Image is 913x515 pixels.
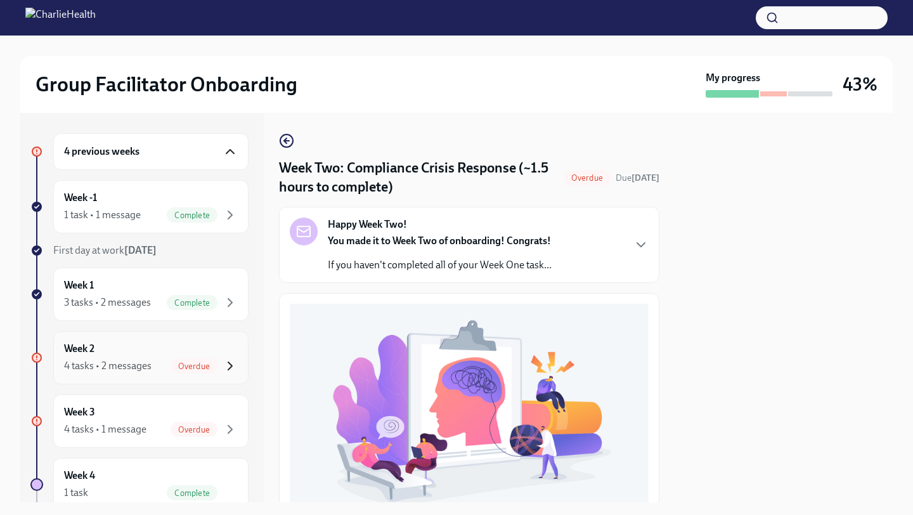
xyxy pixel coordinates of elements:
h6: Week 4 [64,469,95,483]
h2: Group Facilitator Onboarding [36,72,297,97]
strong: [DATE] [631,173,659,183]
span: Due [616,173,659,183]
p: If you haven't completed all of your Week One task... [328,258,552,272]
span: August 18th, 2025 08:00 [616,172,659,184]
a: Week -11 task • 1 messageComplete [30,180,249,233]
div: 4 tasks • 1 message [64,422,146,436]
h6: Week 1 [64,278,94,292]
div: 4 previous weeks [53,133,249,170]
span: Overdue [171,362,217,371]
a: Week 41 taskComplete [30,458,249,511]
h6: Week 2 [64,342,94,356]
a: First day at work[DATE] [30,244,249,257]
span: Complete [167,211,217,220]
div: 1 task [64,486,88,500]
div: 1 task • 1 message [64,208,141,222]
a: Week 13 tasks • 2 messagesComplete [30,268,249,321]
strong: My progress [706,71,760,85]
span: First day at work [53,244,157,256]
div: 4 tasks • 2 messages [64,359,152,373]
h6: 4 previous weeks [64,145,139,159]
span: Overdue [564,173,611,183]
h4: Week Two: Compliance Crisis Response (~1.5 hours to complete) [279,159,559,197]
h6: Week -1 [64,191,97,205]
img: CharlieHealth [25,8,96,28]
h3: 43% [843,73,877,96]
a: Week 24 tasks • 2 messagesOverdue [30,331,249,384]
a: Week 34 tasks • 1 messageOverdue [30,394,249,448]
strong: [DATE] [124,244,157,256]
div: 3 tasks • 2 messages [64,296,151,310]
h6: Week 3 [64,405,95,419]
span: Complete [167,488,217,498]
strong: You made it to Week Two of onboarding! Congrats! [328,235,551,247]
strong: Happy Week Two! [328,218,407,231]
span: Complete [167,298,217,308]
span: Overdue [171,425,217,434]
